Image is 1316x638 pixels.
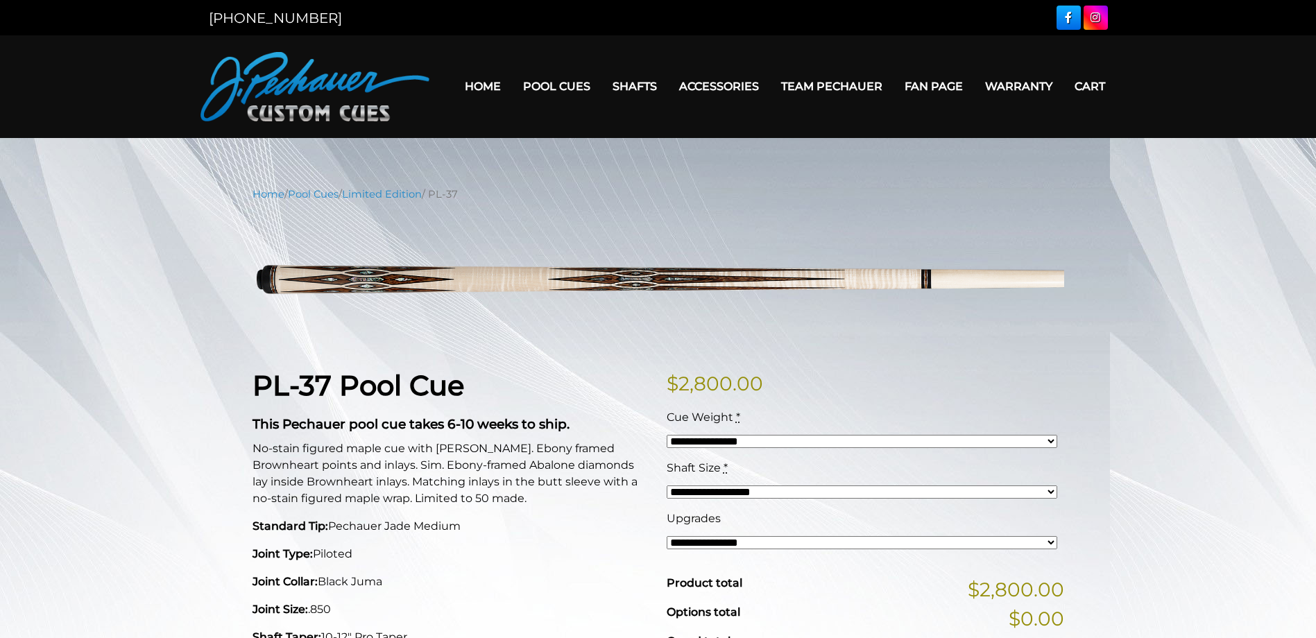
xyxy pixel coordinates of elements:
span: Cue Weight [667,411,733,424]
img: Pechauer Custom Cues [200,52,429,121]
a: [PHONE_NUMBER] [209,10,342,26]
span: $ [667,372,678,395]
span: Options total [667,605,740,619]
p: Piloted [253,546,650,562]
abbr: required [724,461,728,474]
span: Product total [667,576,742,589]
strong: Joint Size: [253,603,308,616]
p: .850 [253,601,650,618]
a: Pool Cues [512,69,601,104]
a: Home [454,69,512,104]
a: Cart [1063,69,1116,104]
a: Team Pechauer [770,69,894,104]
a: Fan Page [894,69,974,104]
a: Shafts [601,69,668,104]
a: Pool Cues [288,188,339,200]
strong: This Pechauer pool cue takes 6-10 weeks to ship. [253,416,570,432]
img: pl-37.png [253,212,1064,347]
strong: PL-37 Pool Cue [253,368,464,402]
bdi: 2,800.00 [667,372,763,395]
span: $2,800.00 [968,575,1064,604]
strong: Joint Type: [253,547,313,560]
span: Shaft Size [667,461,721,474]
a: Accessories [668,69,770,104]
strong: Joint Collar: [253,575,318,588]
span: $0.00 [1009,604,1064,633]
abbr: required [736,411,740,424]
a: Home [253,188,284,200]
p: Pechauer Jade Medium [253,518,650,535]
nav: Breadcrumb [253,187,1064,202]
a: Limited Edition [342,188,422,200]
p: No-stain figured maple cue with [PERSON_NAME]. Ebony framed Brownheart points and inlays. Sim. Eb... [253,440,650,507]
strong: Standard Tip: [253,519,328,533]
span: Upgrades [667,512,721,525]
a: Warranty [974,69,1063,104]
p: Black Juma [253,574,650,590]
